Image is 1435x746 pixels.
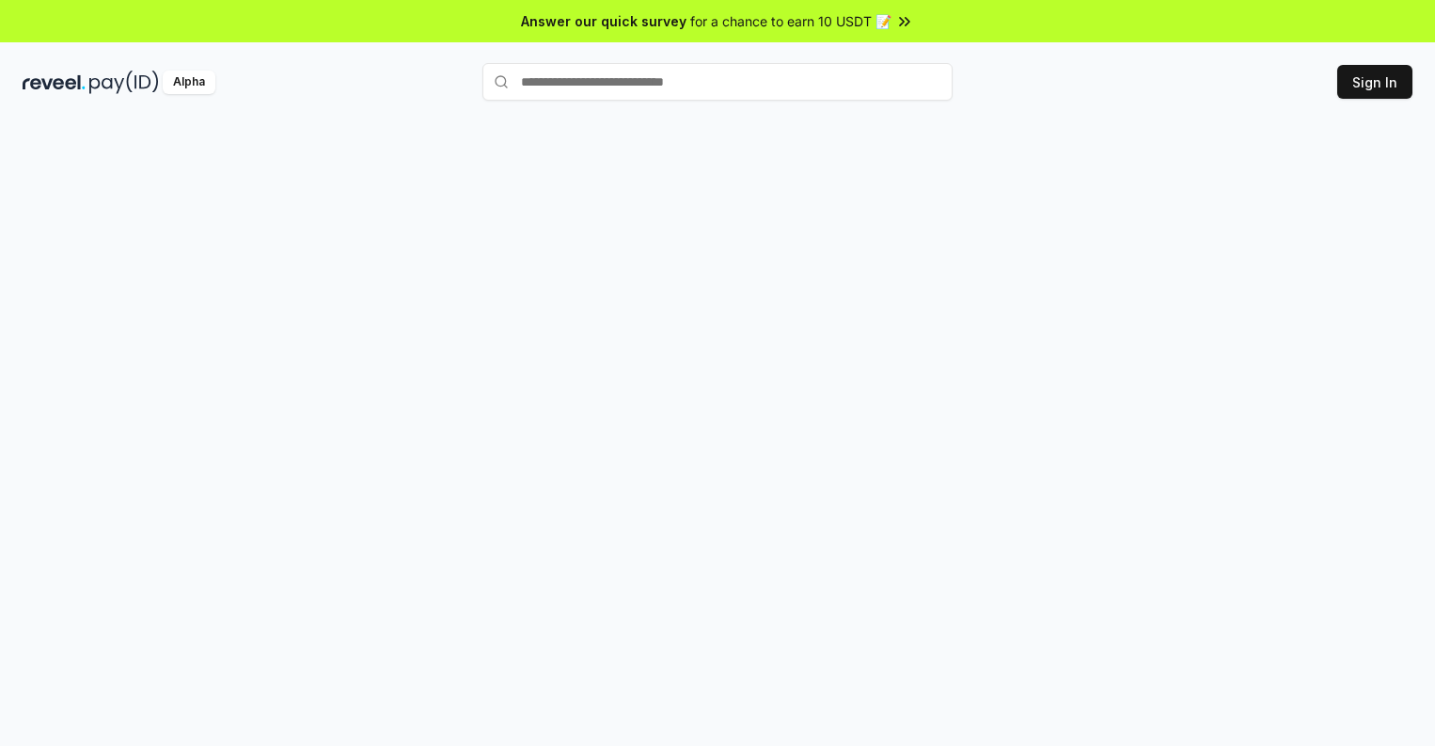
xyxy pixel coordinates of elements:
[89,71,159,94] img: pay_id
[163,71,215,94] div: Alpha
[23,71,86,94] img: reveel_dark
[690,11,891,31] span: for a chance to earn 10 USDT 📝
[1337,65,1412,99] button: Sign In
[521,11,686,31] span: Answer our quick survey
